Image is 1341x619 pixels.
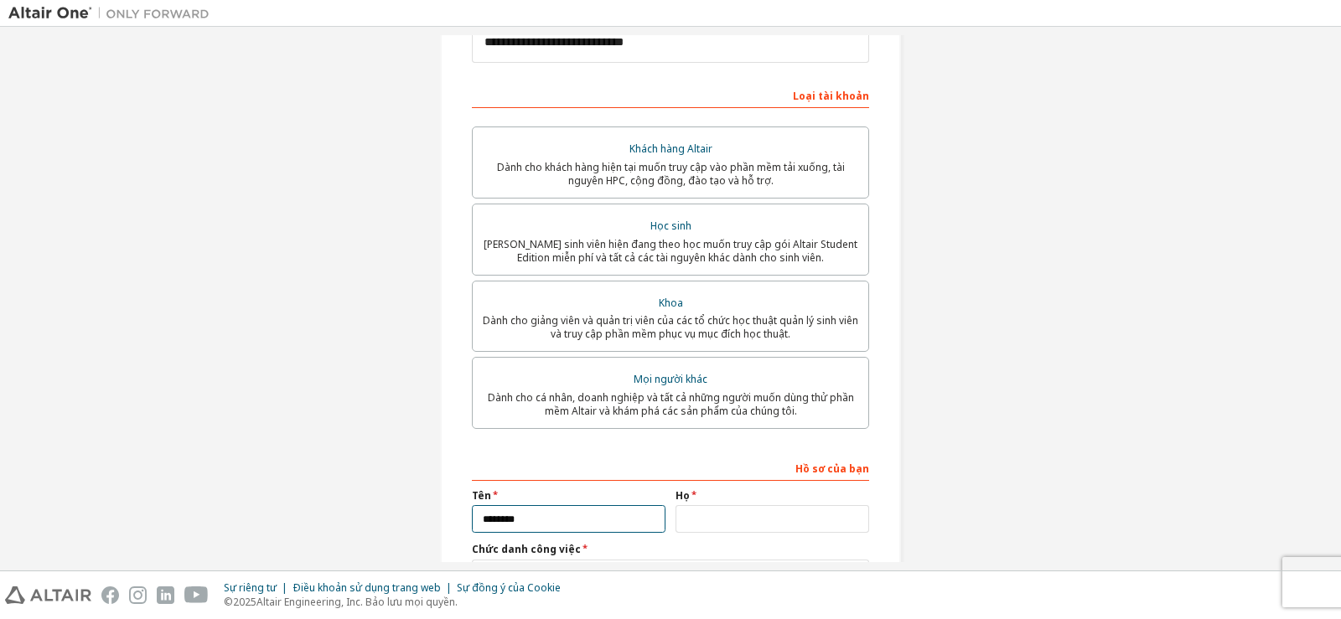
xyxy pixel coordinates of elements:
font: [PERSON_NAME] sinh viên hiện đang theo học muốn truy cập gói Altair Student Edition miễn phí và t... [484,237,857,265]
img: facebook.svg [101,586,119,604]
font: 2025 [233,595,256,609]
font: Sự riêng tư [224,580,277,595]
font: Dành cho cá nhân, doanh nghiệp và tất cả những người muốn dùng thử phần mềm Altair và khám phá cá... [488,390,854,418]
font: Điều khoản sử dụng trang web [293,580,441,595]
font: Altair Engineering, Inc. Bảo lưu mọi quyền. [256,595,458,609]
font: Mọi người khác [634,372,707,386]
font: Khoa [659,296,683,310]
img: Altair One [8,5,218,22]
font: Học sinh [650,219,691,233]
font: Chức danh công việc [472,542,581,556]
img: linkedin.svg [157,586,174,604]
font: Khách hàng Altair [629,142,712,156]
font: Hồ sơ của bạn [795,462,869,476]
font: Dành cho khách hàng hiện tại muốn truy cập vào phần mềm tải xuống, tài nguyên HPC, cộng đồng, đào... [497,160,845,188]
img: altair_logo.svg [5,586,91,604]
font: Sự đồng ý của Cookie [457,580,561,595]
font: Tên [472,488,491,503]
img: youtube.svg [184,586,209,604]
font: Họ [676,488,690,503]
img: instagram.svg [129,586,147,604]
font: © [224,595,233,609]
font: Dành cho giảng viên và quản trị viên của các tổ chức học thuật quản lý sinh viên và truy cập phần... [483,313,858,341]
font: Loại tài khoản [793,89,869,103]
